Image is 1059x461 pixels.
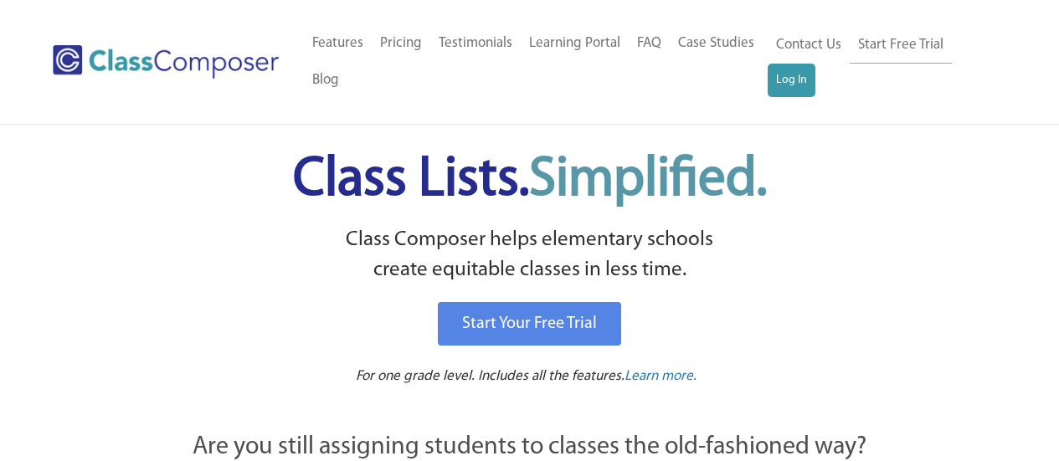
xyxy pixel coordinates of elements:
[768,27,850,64] a: Contact Us
[304,25,768,99] nav: Header Menu
[293,153,767,207] span: Class Lists.
[304,25,372,62] a: Features
[304,62,347,99] a: Blog
[53,45,279,79] img: Class Composer
[529,153,767,207] span: Simplified.
[372,25,430,62] a: Pricing
[670,25,763,62] a: Case Studies
[430,25,521,62] a: Testimonials
[462,315,597,332] span: Start Your Free Trial
[768,27,994,97] nav: Header Menu
[625,369,697,383] span: Learn more.
[625,366,697,387] a: Learn more.
[100,225,959,286] p: Class Composer helps elementary schools create equitable classes in less time.
[850,27,952,64] a: Start Free Trial
[629,25,670,62] a: FAQ
[768,64,815,97] a: Log In
[356,369,625,383] span: For one grade level. Includes all the features.
[521,25,629,62] a: Learning Portal
[438,302,621,346] a: Start Your Free Trial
